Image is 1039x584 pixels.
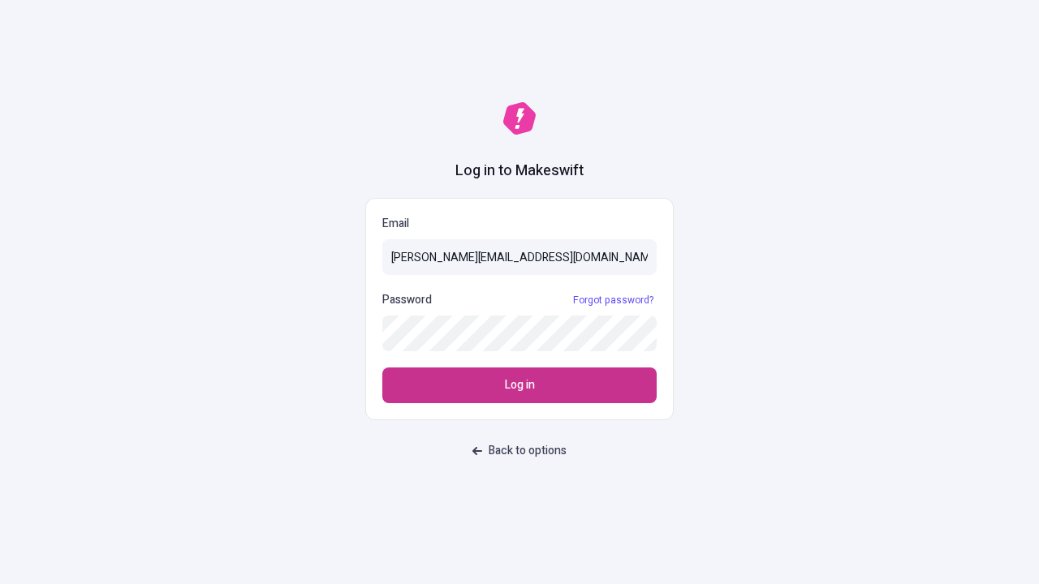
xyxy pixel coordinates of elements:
[489,442,567,460] span: Back to options
[382,367,657,403] button: Log in
[505,376,535,394] span: Log in
[455,161,584,182] h1: Log in to Makeswift
[382,215,657,233] p: Email
[382,239,657,275] input: Email
[570,294,657,307] a: Forgot password?
[382,291,432,309] p: Password
[463,436,576,466] button: Back to options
